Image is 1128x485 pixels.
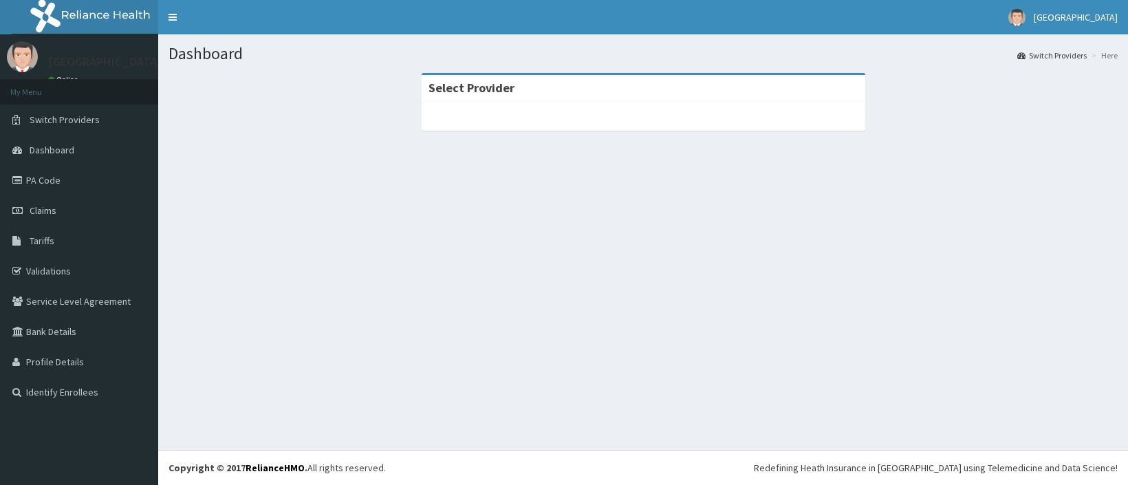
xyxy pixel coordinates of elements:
[169,45,1118,63] h1: Dashboard
[1088,50,1118,61] li: Here
[30,235,54,247] span: Tariffs
[754,461,1118,475] div: Redefining Heath Insurance in [GEOGRAPHIC_DATA] using Telemedicine and Data Science!
[1017,50,1087,61] a: Switch Providers
[7,41,38,72] img: User Image
[169,462,307,474] strong: Copyright © 2017 .
[158,450,1128,485] footer: All rights reserved.
[48,56,162,68] p: [GEOGRAPHIC_DATA]
[1034,11,1118,23] span: [GEOGRAPHIC_DATA]
[30,144,74,156] span: Dashboard
[30,204,56,217] span: Claims
[30,114,100,126] span: Switch Providers
[246,462,305,474] a: RelianceHMO
[429,80,514,96] strong: Select Provider
[48,75,81,85] a: Online
[1008,9,1026,26] img: User Image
